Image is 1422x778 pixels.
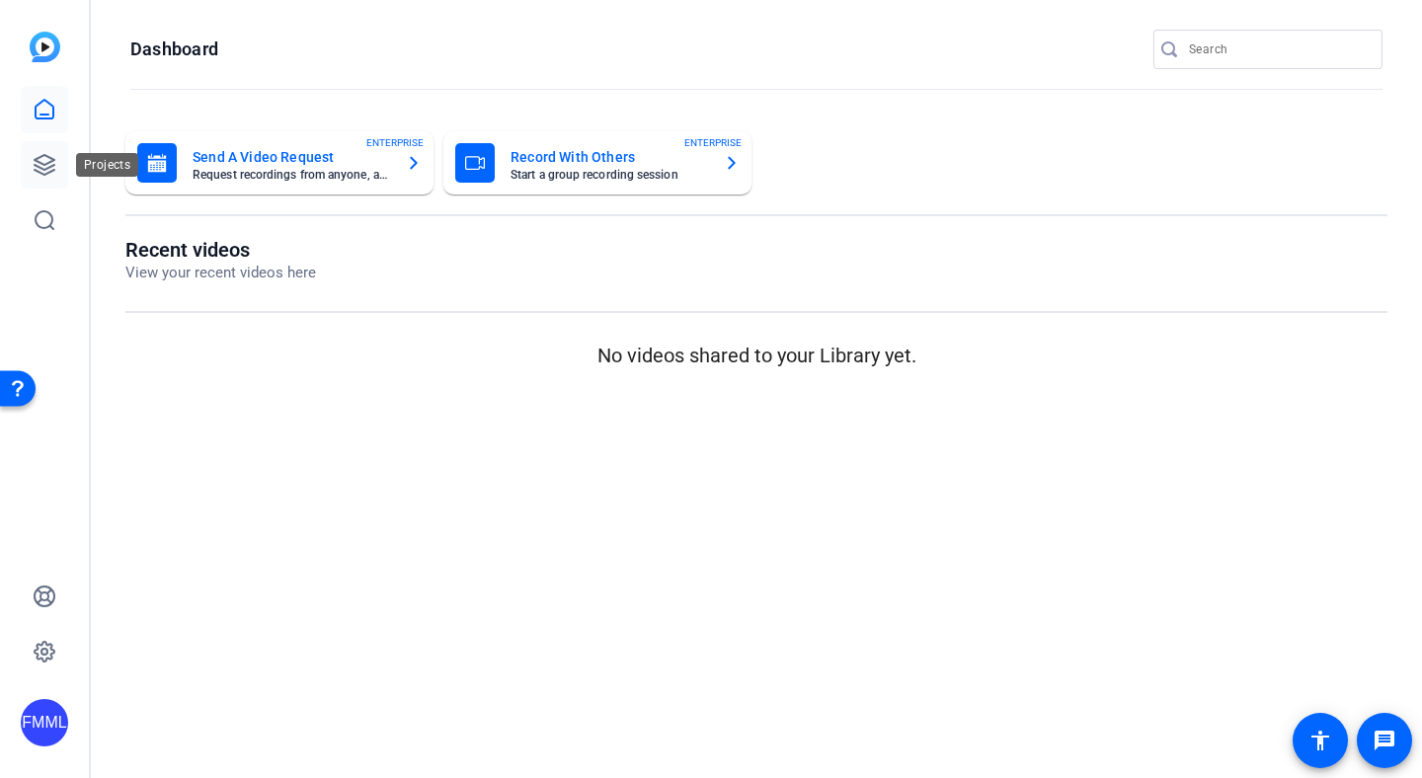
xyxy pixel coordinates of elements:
[130,38,218,61] h1: Dashboard
[1189,38,1367,61] input: Search
[511,145,708,169] mat-card-title: Record With Others
[511,169,708,181] mat-card-subtitle: Start a group recording session
[21,699,68,746] div: FMML
[125,238,316,262] h1: Recent videos
[366,135,424,150] span: ENTERPRISE
[125,262,316,284] p: View your recent videos here
[193,145,390,169] mat-card-title: Send A Video Request
[443,131,751,194] button: Record With OthersStart a group recording sessionENTERPRISE
[125,131,434,194] button: Send A Video RequestRequest recordings from anyone, anywhereENTERPRISE
[193,169,390,181] mat-card-subtitle: Request recordings from anyone, anywhere
[76,153,138,177] div: Projects
[1373,729,1396,752] mat-icon: message
[684,135,742,150] span: ENTERPRISE
[30,32,60,62] img: blue-gradient.svg
[125,341,1387,370] p: No videos shared to your Library yet.
[1308,729,1332,752] mat-icon: accessibility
